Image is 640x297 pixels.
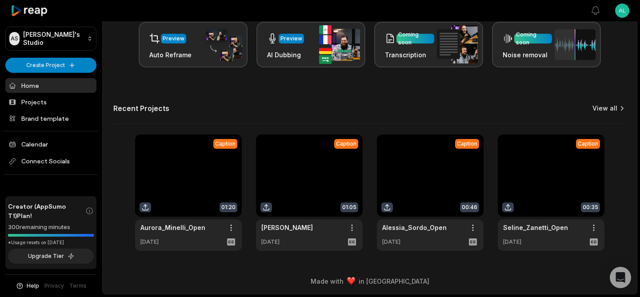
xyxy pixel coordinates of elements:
[5,95,96,109] a: Projects
[347,277,355,285] img: heart emoji
[149,50,192,59] h3: Auto Reframe
[5,58,96,73] button: Create Project
[319,25,360,64] img: ai_dubbing.png
[382,223,447,232] a: Alessia_Sordo_Open
[437,25,478,63] img: transcription.png
[163,35,184,43] div: Preview
[261,223,313,232] a: [PERSON_NAME]
[8,239,94,246] div: *Usage resets on [DATE]
[592,104,617,113] a: View all
[113,104,169,113] h2: Recent Projects
[23,31,84,47] p: [PERSON_NAME]'s Studio
[9,32,20,45] div: AS
[111,277,629,286] div: Made with in [GEOGRAPHIC_DATA]
[201,28,242,62] img: auto_reframe.png
[5,137,96,151] a: Calendar
[516,31,550,47] div: Coming soon
[5,78,96,93] a: Home
[385,50,434,59] h3: Transcription
[8,249,94,264] button: Upgrade Tier
[5,153,96,169] span: Connect Socials
[398,31,432,47] div: Coming soon
[44,282,64,290] a: Privacy
[503,223,568,232] a: Seline_Zanetti_Open
[267,50,304,59] h3: AI Dubbing
[140,223,205,232] a: Aurora_Minelli_Open
[69,282,87,290] a: Terms
[8,202,85,220] span: Creator (AppSumo T1) Plan!
[555,29,596,60] img: noise_removal.png
[5,111,96,126] a: Brand template
[27,282,39,290] span: Help
[610,267,631,288] div: Open Intercom Messenger
[8,223,94,232] div: 300 remaining minutes
[280,35,302,43] div: Preview
[503,50,552,59] h3: Noise removal
[16,282,39,290] button: Help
